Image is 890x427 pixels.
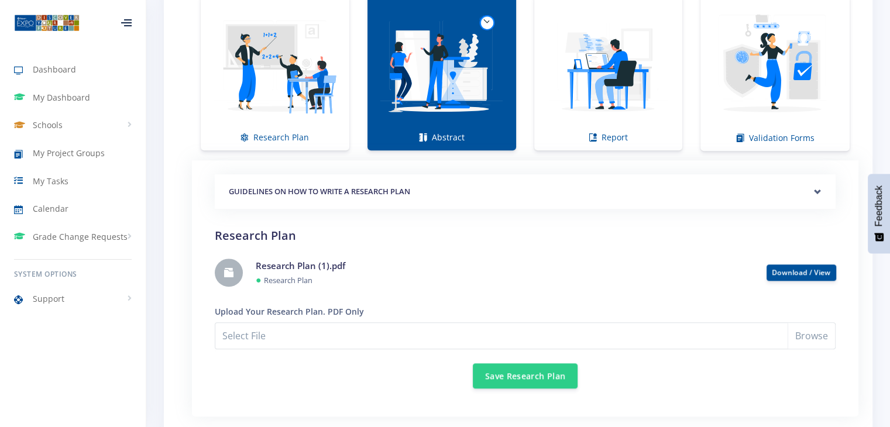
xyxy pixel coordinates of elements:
button: Download / View [767,264,836,281]
h2: Research Plan [215,227,836,245]
a: Download / View [772,267,831,277]
a: Research Plan (1).pdf [256,260,345,271]
img: Validation Forms [710,1,840,132]
img: ... [14,13,80,32]
span: Calendar [33,202,68,215]
span: Dashboard [33,63,76,75]
span: ● [256,273,262,286]
h5: GUIDELINES ON HOW TO WRITE A RESEARCH PLAN [229,186,822,198]
span: My Tasks [33,175,68,187]
label: Upload Your Research Plan. PDF Only [215,305,364,318]
h6: System Options [14,269,132,280]
span: Feedback [874,185,884,226]
button: Save Research Plan [473,363,578,388]
img: Abstract [377,1,507,131]
span: Support [33,292,64,305]
small: Research Plan [264,275,312,285]
span: Grade Change Requests [33,230,128,243]
span: Schools [33,119,63,131]
img: Research Plan [210,1,340,131]
span: My Project Groups [33,147,105,159]
span: My Dashboard [33,91,90,104]
img: Report [544,1,673,131]
button: Feedback - Show survey [868,174,890,253]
